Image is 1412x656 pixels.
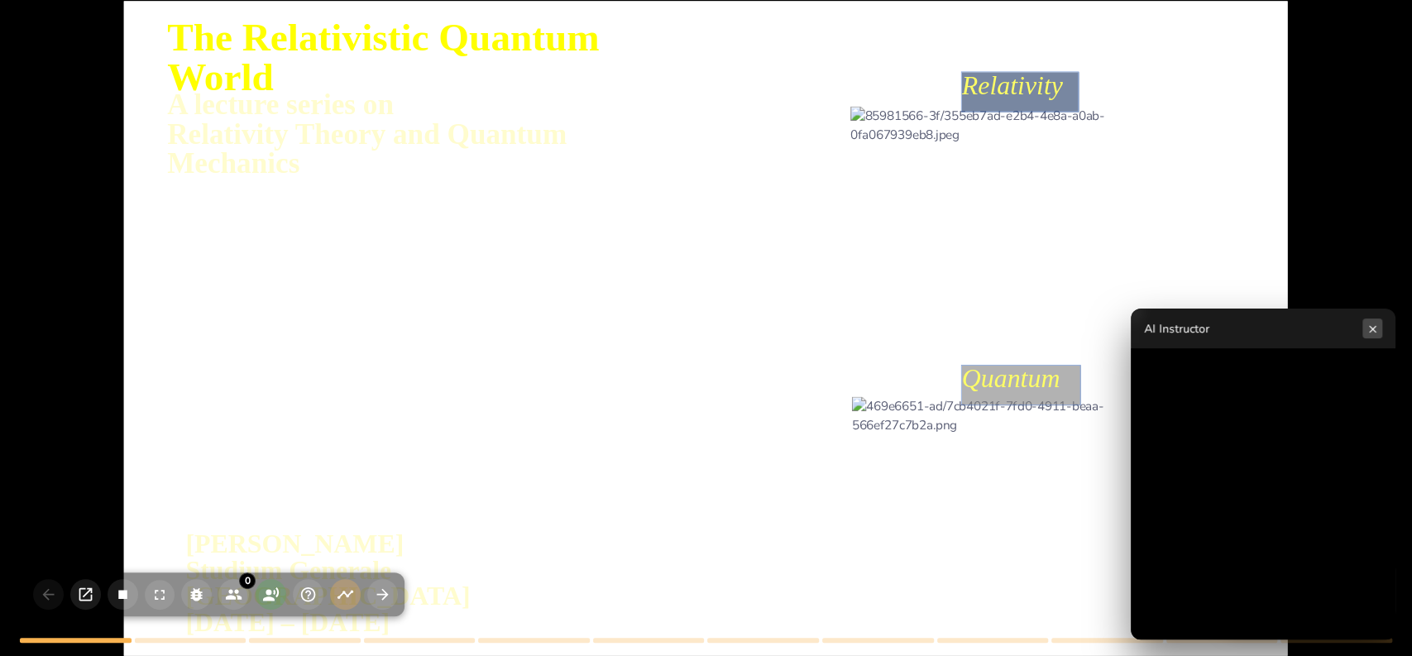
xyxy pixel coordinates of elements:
h3: AI Instructor [1144,320,1209,338]
button: Toggle Fullscreen (F) [145,580,175,610]
button: Presenter View [70,579,101,610]
span: Relativity Theory and Quantum Mechanics [168,117,567,179]
button: × [1362,318,1382,338]
span: The Relativistic Quantum World [168,16,600,98]
button: Toggle Debug Overlay (D) [181,579,212,610]
span: [PERSON_NAME] [186,528,404,557]
button: Stop presentation [108,579,138,610]
button: Avatar TTS [256,579,286,610]
span: Relativity [962,70,1063,99]
span: Quantum [962,363,1060,392]
button: 0 [218,579,249,610]
span: [DATE] – [DATE] [186,607,390,636]
div: 0 [239,572,256,589]
button: Help (?) [293,579,323,610]
button: Toggle Progress Bar [330,579,361,610]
